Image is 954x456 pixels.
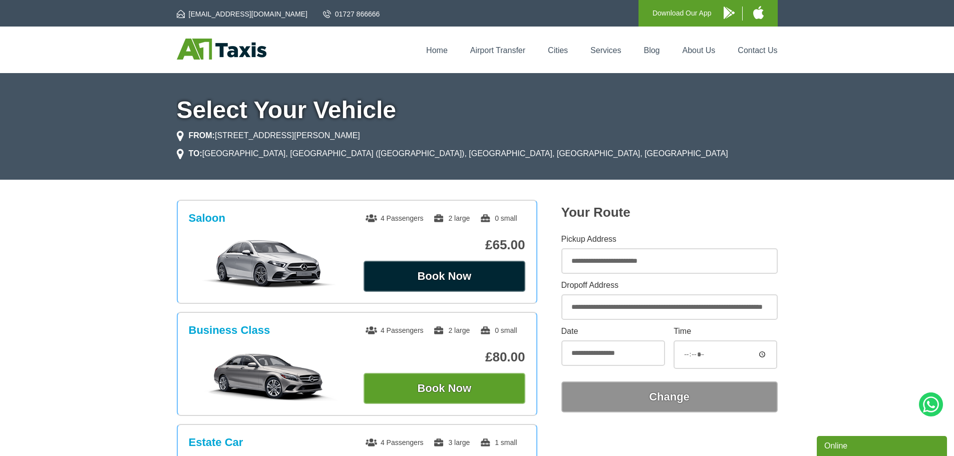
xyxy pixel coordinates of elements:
span: 0 small [480,326,517,334]
label: Dropoff Address [561,281,778,289]
span: 4 Passengers [366,438,424,446]
li: [GEOGRAPHIC_DATA], [GEOGRAPHIC_DATA] ([GEOGRAPHIC_DATA]), [GEOGRAPHIC_DATA], [GEOGRAPHIC_DATA], [... [177,148,728,160]
label: Date [561,327,665,335]
a: Home [426,46,448,55]
button: Book Now [364,261,525,292]
span: 0 small [480,214,517,222]
a: About Us [683,46,716,55]
span: 1 small [480,438,517,446]
a: Airport Transfer [470,46,525,55]
h3: Business Class [189,324,270,337]
button: Book Now [364,373,525,404]
h3: Saloon [189,212,225,225]
a: Services [590,46,621,55]
li: [STREET_ADDRESS][PERSON_NAME] [177,130,360,142]
img: A1 Taxis Android App [724,7,735,19]
h1: Select Your Vehicle [177,98,778,122]
a: 01727 866666 [323,9,380,19]
img: Saloon [194,239,345,289]
strong: TO: [189,149,202,158]
a: Blog [644,46,660,55]
h2: Your Route [561,205,778,220]
span: 2 large [433,214,470,222]
label: Time [674,327,777,335]
span: 2 large [433,326,470,334]
a: Contact Us [738,46,777,55]
span: 3 large [433,438,470,446]
img: A1 Taxis iPhone App [753,6,764,19]
span: 4 Passengers [366,214,424,222]
h3: Estate Car [189,436,243,449]
img: Business Class [194,351,345,401]
p: £65.00 [364,237,525,253]
strong: FROM: [189,131,215,140]
iframe: chat widget [817,434,949,456]
img: A1 Taxis St Albans LTD [177,39,266,60]
a: Cities [548,46,568,55]
button: Change [561,381,778,412]
label: Pickup Address [561,235,778,243]
p: Download Our App [653,7,712,20]
a: [EMAIL_ADDRESS][DOMAIN_NAME] [177,9,307,19]
p: £80.00 [364,349,525,365]
span: 4 Passengers [366,326,424,334]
